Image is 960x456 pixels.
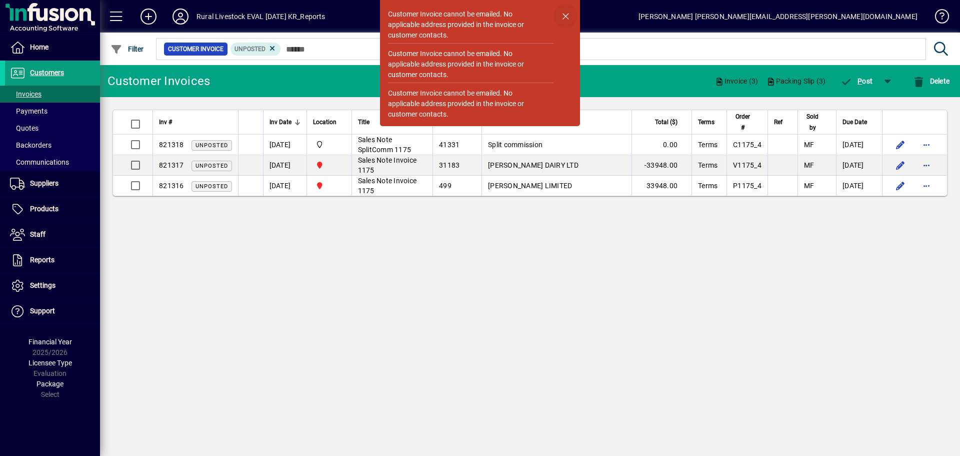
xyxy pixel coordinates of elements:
[927,2,947,35] a: Knowledge Base
[710,72,762,90] button: Invoice (3)
[838,72,875,90] button: Post
[313,117,336,128] span: Location
[313,160,345,171] span: Unallocated
[263,155,306,176] td: [DATE]
[892,178,908,194] button: Edit
[195,142,228,149] span: Unposted
[168,44,223,54] span: Customer Invoice
[733,161,761,169] span: V1175_4
[358,136,411,154] span: Sales Note SplitComm 1175
[28,359,72,367] span: Licensee Type
[836,135,882,155] td: [DATE]
[30,230,45,238] span: Staff
[30,281,55,289] span: Settings
[195,183,228,190] span: Unposted
[733,141,761,149] span: C1175_4
[30,69,64,77] span: Customers
[5,103,100,120] a: Payments
[638,117,686,128] div: Total ($)
[159,117,172,128] span: Inv #
[733,111,752,133] span: Order #
[733,111,761,133] div: Order #
[5,35,100,60] a: Home
[5,137,100,154] a: Backorders
[5,120,100,137] a: Quotes
[631,155,691,176] td: -33948.00
[30,307,55,315] span: Support
[388,49,543,80] div: Customer Invoice cannot be emailed. No applicable address provided in the invoice or customer con...
[164,8,196,26] button: Profile
[132,8,164,26] button: Add
[107,73,210,89] div: Customer Invoices
[762,72,829,90] button: Packing Slip (3)
[10,90,41,98] span: Invoices
[196,9,325,25] div: Rural Livestock EVAL [DATE] KR_Reports
[910,72,952,90] button: Delete
[263,176,306,196] td: [DATE]
[108,40,146,58] button: Filter
[36,380,63,388] span: Package
[804,111,830,133] div: Sold by
[10,124,38,132] span: Quotes
[5,273,100,298] a: Settings
[892,157,908,173] button: Edit
[110,45,144,53] span: Filter
[804,161,814,169] span: MF
[912,77,949,85] span: Delete
[5,197,100,222] a: Products
[698,117,714,128] span: Terms
[5,154,100,171] a: Communications
[159,141,184,149] span: 821318
[439,161,459,169] span: 31183
[358,117,427,128] div: Title
[358,117,369,128] span: Title
[698,182,717,190] span: Terms
[269,117,300,128] div: Inv Date
[836,176,882,196] td: [DATE]
[774,117,791,128] div: Ref
[918,157,934,173] button: More options
[5,86,100,103] a: Invoices
[5,299,100,324] a: Support
[10,107,47,115] span: Payments
[5,222,100,247] a: Staff
[439,182,451,190] span: 499
[857,77,862,85] span: P
[892,137,908,153] button: Edit
[655,117,677,128] span: Total ($)
[918,137,934,153] button: More options
[804,182,814,190] span: MF
[842,117,867,128] span: Due Date
[439,141,459,149] span: 41331
[30,43,48,51] span: Home
[766,73,825,89] span: Packing Slip (3)
[488,141,542,149] span: Split commission
[10,141,51,149] span: Backorders
[488,161,578,169] span: [PERSON_NAME] DAIRY LTD
[10,158,69,166] span: Communications
[30,205,58,213] span: Products
[269,117,291,128] span: Inv Date
[313,139,345,150] span: AJ Aitken
[159,117,232,128] div: Inv #
[840,77,873,85] span: ost
[902,72,960,90] app-page-header-button: Delete selection
[774,117,782,128] span: Ref
[230,43,281,56] mat-chip: Customer Invoice Status: Unposted
[698,141,717,149] span: Terms
[5,248,100,273] a: Reports
[804,111,821,133] span: Sold by
[631,176,691,196] td: 33948.00
[195,163,228,169] span: Unposted
[28,338,72,346] span: Financial Year
[836,155,882,176] td: [DATE]
[234,46,265,53] span: Unposted
[313,180,345,191] span: Unallocated
[30,179,58,187] span: Suppliers
[159,182,184,190] span: 821316
[263,135,306,155] td: [DATE]
[358,156,417,174] span: Sales Note Invoice 1175
[5,171,100,196] a: Suppliers
[358,177,417,195] span: Sales Note Invoice 1175
[714,73,758,89] span: Invoice (3)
